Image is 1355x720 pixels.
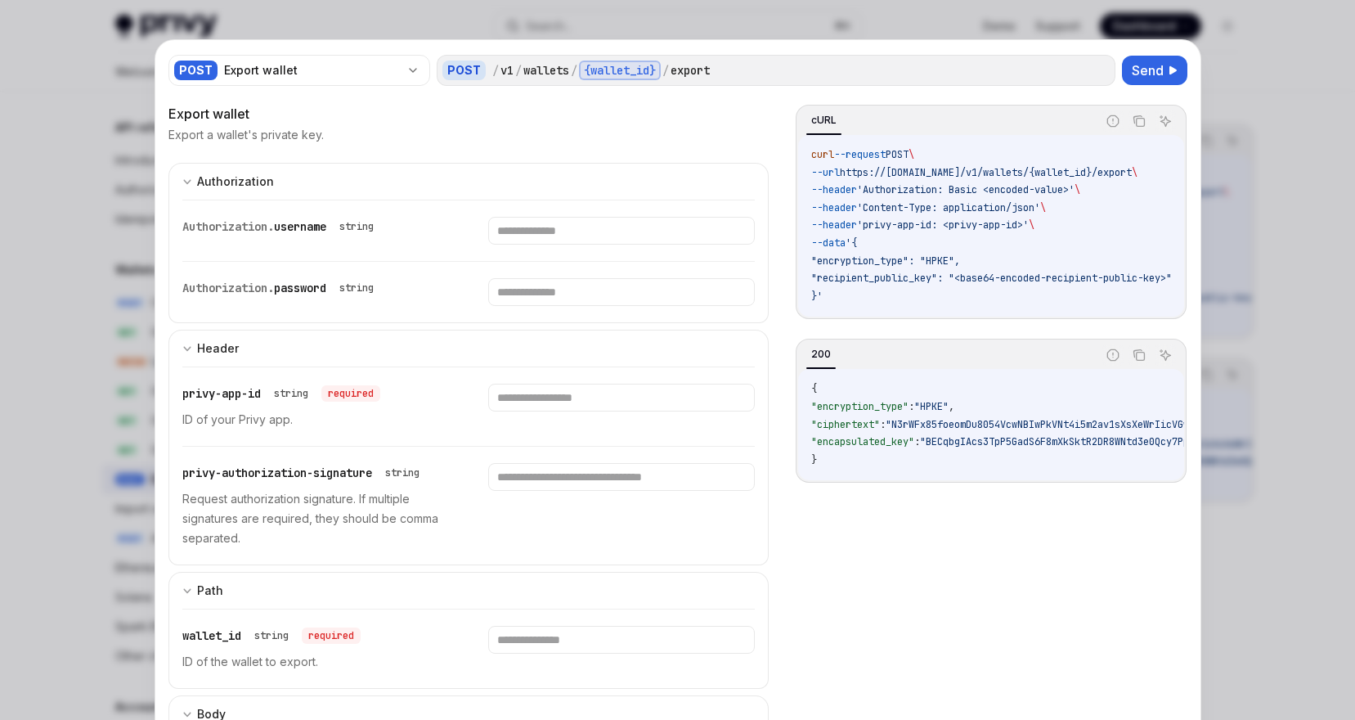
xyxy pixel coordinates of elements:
[182,466,372,480] span: privy-authorization-signature
[671,62,710,79] div: export
[182,219,274,234] span: Authorization.
[806,344,836,364] div: 200
[224,62,400,79] div: Export wallet
[182,217,380,236] div: Authorization.username
[811,435,914,448] span: "encapsulated_key"
[168,104,769,124] div: Export wallet
[442,61,486,80] div: POST
[811,290,823,303] span: }'
[274,281,326,295] span: password
[886,418,1263,431] span: "N3rWFx85foeomDu8054VcwNBIwPkVNt4i5m2av1sXsXeWrIicVGwutFist12MmnI"
[857,218,1029,232] span: 'privy-app-id: <privy-app-id>'
[182,626,361,646] div: wallet_id
[811,236,846,250] span: --data
[1155,344,1176,366] button: Ask AI
[857,183,1075,196] span: 'Authorization: Basic <encoded-value>'
[880,418,886,431] span: :
[168,330,769,367] button: expand input section
[168,127,324,143] p: Export a wallet's private key.
[182,410,449,430] p: ID of your Privy app.
[1128,110,1150,132] button: Copy the contents from the code block
[182,278,380,298] div: Authorization.password
[168,53,430,88] button: POSTExport wallet
[571,62,577,79] div: /
[1128,344,1150,366] button: Copy the contents from the code block
[182,386,261,401] span: privy-app-id
[909,148,914,161] span: \
[302,628,361,644] div: required
[321,385,380,402] div: required
[1075,183,1080,196] span: \
[182,652,449,672] p: ID of the wallet to export.
[197,581,223,601] div: Path
[811,254,960,268] span: "encryption_type": "HPKE",
[182,628,241,643] span: wallet_id
[834,148,886,161] span: --request
[274,219,326,234] span: username
[949,400,954,413] span: ,
[1029,218,1034,232] span: \
[811,218,857,232] span: --header
[1122,56,1187,85] button: Send
[168,163,769,200] button: expand input section
[811,201,857,214] span: --header
[811,272,1172,285] span: "recipient_public_key": "<base64-encoded-recipient-public-key>"
[1155,110,1176,132] button: Ask AI
[811,166,840,179] span: --url
[806,110,841,130] div: cURL
[182,489,449,548] p: Request authorization signature. If multiple signatures are required, they should be comma separa...
[1132,166,1137,179] span: \
[197,172,274,191] div: Authorization
[857,201,1040,214] span: 'Content-Type: application/json'
[579,61,661,80] div: {wallet_id}
[811,148,834,161] span: curl
[662,62,669,79] div: /
[515,62,522,79] div: /
[1102,344,1124,366] button: Report incorrect code
[909,400,914,413] span: :
[1040,201,1046,214] span: \
[811,453,817,466] span: }
[197,339,239,358] div: Header
[168,572,769,609] button: expand input section
[846,236,857,250] span: '{
[914,435,920,448] span: :
[182,281,274,295] span: Authorization.
[182,384,380,403] div: privy-app-id
[811,183,857,196] span: --header
[886,148,909,161] span: POST
[1102,110,1124,132] button: Report incorrect code
[1132,61,1164,80] span: Send
[523,62,569,79] div: wallets
[811,418,880,431] span: "ciphertext"
[811,382,817,395] span: {
[492,62,499,79] div: /
[174,61,218,80] div: POST
[500,62,514,79] div: v1
[182,463,426,483] div: privy-authorization-signature
[840,166,1132,179] span: https://[DOMAIN_NAME]/v1/wallets/{wallet_id}/export
[914,400,949,413] span: "HPKE"
[811,400,909,413] span: "encryption_type"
